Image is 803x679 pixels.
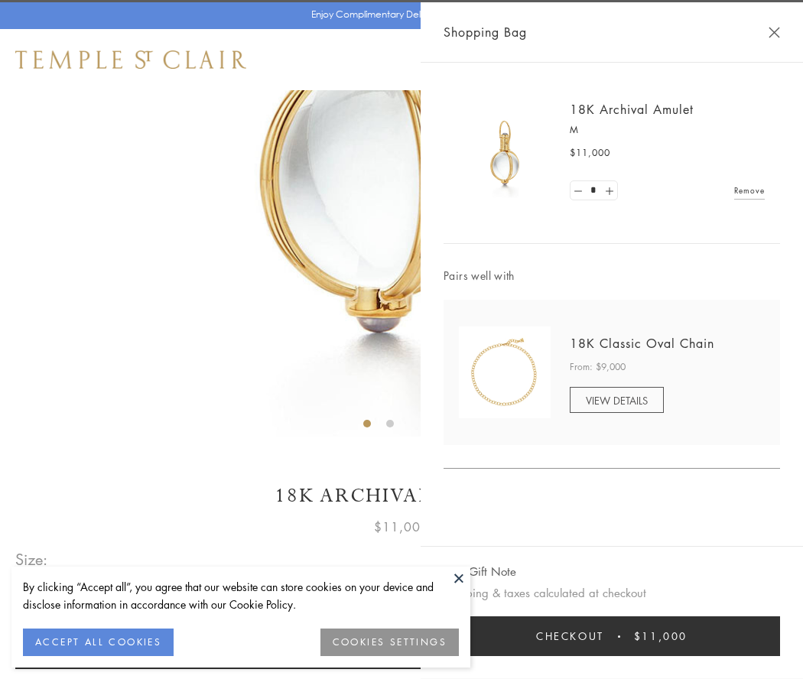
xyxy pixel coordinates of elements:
[570,387,664,413] a: VIEW DETAILS
[444,267,780,284] span: Pairs well with
[320,629,459,656] button: COOKIES SETTINGS
[444,583,780,603] p: Shipping & taxes calculated at checkout
[570,335,714,352] a: 18K Classic Oval Chain
[634,628,688,645] span: $11,000
[571,181,586,200] a: Set quantity to 0
[444,616,780,656] button: Checkout $11,000
[459,327,551,418] img: N88865-OV18
[601,181,616,200] a: Set quantity to 2
[570,359,626,375] span: From: $9,000
[15,547,49,572] span: Size:
[769,27,780,38] button: Close Shopping Bag
[459,107,551,199] img: 18K Archival Amulet
[311,7,485,22] p: Enjoy Complimentary Delivery & Returns
[15,50,246,69] img: Temple St. Clair
[444,562,516,581] button: Add Gift Note
[734,182,765,199] a: Remove
[570,101,694,118] a: 18K Archival Amulet
[586,393,648,408] span: VIEW DETAILS
[15,482,788,509] h1: 18K Archival Amulet
[374,517,429,537] span: $11,000
[536,628,604,645] span: Checkout
[23,578,459,613] div: By clicking “Accept all”, you agree that our website can store cookies on your device and disclos...
[23,629,174,656] button: ACCEPT ALL COOKIES
[570,122,765,138] p: M
[444,22,527,42] span: Shopping Bag
[570,145,610,161] span: $11,000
